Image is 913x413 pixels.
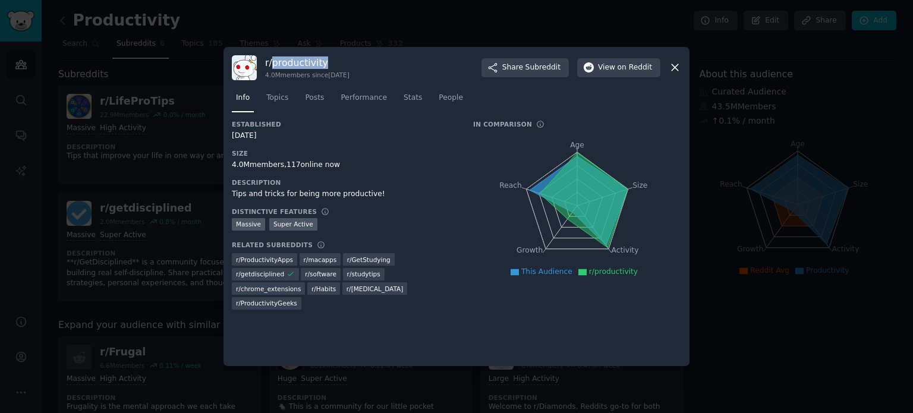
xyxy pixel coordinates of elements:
[266,93,288,103] span: Topics
[502,62,561,73] span: Share
[525,62,561,73] span: Subreddit
[232,160,456,171] div: 4.0M members, 117 online now
[265,56,350,69] h3: r/ productivity
[236,299,297,307] span: r/ ProductivityGeeks
[632,181,647,189] tspan: Size
[232,207,317,216] h3: Distinctive Features
[232,241,313,249] h3: Related Subreddits
[347,285,404,293] span: r/ [MEDICAL_DATA]
[305,270,336,278] span: r/ software
[301,89,328,113] a: Posts
[232,131,456,141] div: [DATE]
[232,178,456,187] h3: Description
[232,218,265,231] div: Massive
[232,55,257,80] img: productivity
[612,246,639,254] tspan: Activity
[570,141,584,149] tspan: Age
[439,93,463,103] span: People
[236,270,284,278] span: r/ getdisciplined
[265,71,350,79] div: 4.0M members since [DATE]
[232,149,456,157] h3: Size
[262,89,292,113] a: Topics
[618,62,652,73] span: on Reddit
[577,58,660,77] button: Viewon Reddit
[304,256,337,264] span: r/ macapps
[311,285,336,293] span: r/ Habits
[236,256,293,264] span: r/ ProductivityApps
[236,285,301,293] span: r/ chrome_extensions
[473,120,532,128] h3: In Comparison
[347,270,380,278] span: r/ studytips
[347,256,391,264] span: r/ GetStudying
[269,218,317,231] div: Super Active
[435,89,467,113] a: People
[598,62,652,73] span: View
[336,89,391,113] a: Performance
[589,267,638,276] span: r/productivity
[305,93,324,103] span: Posts
[232,189,456,200] div: Tips and tricks for being more productive!
[499,181,522,189] tspan: Reach
[481,58,569,77] button: ShareSubreddit
[521,267,572,276] span: This Audience
[517,246,543,254] tspan: Growth
[236,93,250,103] span: Info
[404,93,422,103] span: Stats
[399,89,426,113] a: Stats
[232,89,254,113] a: Info
[341,93,387,103] span: Performance
[232,120,456,128] h3: Established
